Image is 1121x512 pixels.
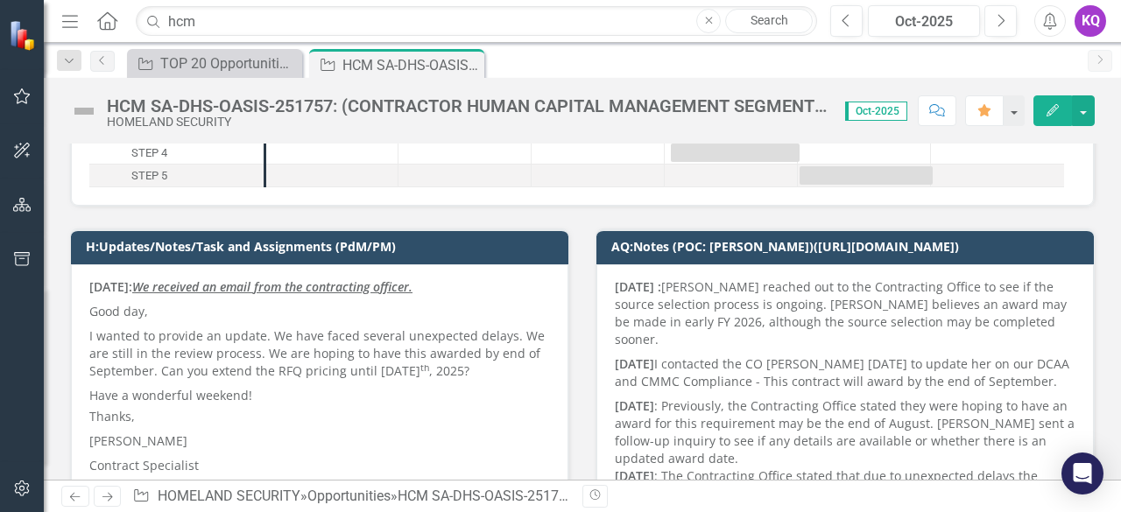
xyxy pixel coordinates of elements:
[874,11,974,32] div: Oct-2025
[615,355,654,372] strong: [DATE]
[615,278,661,295] strong: [DATE] :
[800,166,933,185] div: Task: Start date: 2025-06-01 End date: 2025-07-01
[420,361,429,374] sup: th
[307,487,391,504] a: Opportunities
[89,408,550,429] p: Thanks,
[611,240,1085,253] h3: AQ:Notes (POC: [PERSON_NAME])([URL][DOMAIN_NAME])
[89,142,264,165] div: Task: Start date: 2025-05-02 End date: 2025-06-01
[89,299,550,324] p: Good day,
[89,478,550,502] p: Headquarters Contracts Division 1, Branch-3
[132,278,412,295] em: We received an email from the contracting officer.
[86,240,560,253] h3: H:Updates/Notes/Task and Assignments (PdM/PM)
[89,429,550,453] p: [PERSON_NAME]
[132,487,569,507] div: » »
[131,165,167,187] div: STEP 5
[615,467,654,484] strong: [DATE]
[1075,5,1106,37] button: KQ
[89,453,550,478] p: Contract Specialist
[160,53,298,74] div: TOP 20 Opportunities ([DATE] Process)
[89,142,264,165] div: STEP 4
[1061,452,1103,494] div: Open Intercom Messenger
[615,352,1075,394] p: I contacted the CO [PERSON_NAME] [DATE] to update her on our DCAA and CMMC Compliance - This cont...
[89,383,550,408] p: Have a wonderful weekend!
[89,165,264,187] div: Task: Start date: 2025-06-01 End date: 2025-07-01
[107,116,828,129] div: HOMELAND SECURITY
[107,96,828,116] div: HCM SA-DHS-OASIS-251757: (CONTRACTOR HUMAN CAPITAL MANAGEMENT SEGMENT ARCHITECTURE SUPPORT SERVIC...
[725,9,813,33] a: Search
[158,487,300,504] a: HOMELAND SECURITY
[89,165,264,187] div: STEP 5
[89,278,412,295] strong: [DATE]:
[131,142,167,165] div: STEP 4
[136,6,817,37] input: Search ClearPoint...
[671,144,800,162] div: Task: Start date: 2025-05-02 End date: 2025-06-01
[845,102,907,121] span: Oct-2025
[868,5,980,37] button: Oct-2025
[615,278,1075,352] p: [PERSON_NAME] reached out to the Contracting Office to see if the source selection process is ong...
[615,397,654,414] strong: [DATE]
[131,53,298,74] a: TOP 20 Opportunities ([DATE] Process)
[89,324,550,383] p: I wanted to provide an update. We have faced several unexpected delays. We are still in the revie...
[70,97,98,125] img: Not Defined
[9,19,39,50] img: ClearPoint Strategy
[342,54,480,76] div: HCM SA-DHS-OASIS-251757: (CONTRACTOR HUMAN CAPITAL MANAGEMENT SEGMENT ARCHITECTURE SUPPORT SERVIC...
